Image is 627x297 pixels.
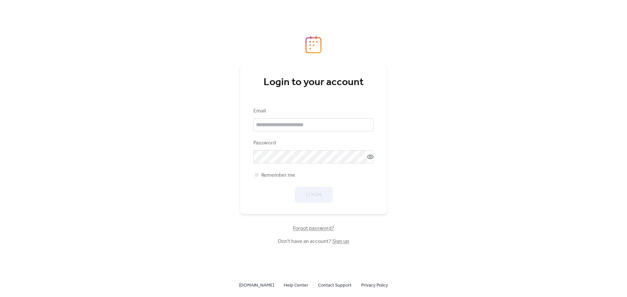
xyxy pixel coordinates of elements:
div: Email [253,107,372,115]
span: Privacy Policy [361,282,388,290]
div: Login to your account [253,76,374,89]
span: Don't have an account? [278,238,349,245]
div: Password [253,139,372,147]
span: Help Center [284,282,308,290]
a: Privacy Policy [361,281,388,289]
span: Contact Support [318,282,351,290]
span: Remember me [261,171,295,179]
img: logo [305,36,322,53]
span: Forgot password? [293,225,334,232]
a: [DOMAIN_NAME] [239,281,274,289]
a: Sign up [332,236,349,246]
a: Forgot password? [293,227,334,230]
span: [DOMAIN_NAME] [239,282,274,290]
a: Contact Support [318,281,351,289]
a: Help Center [284,281,308,289]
